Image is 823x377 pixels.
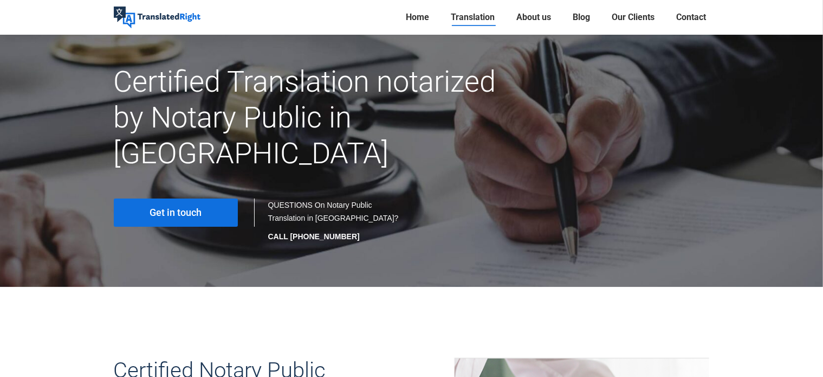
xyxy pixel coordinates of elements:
[514,10,555,25] a: About us
[673,10,710,25] a: Contact
[114,199,238,227] a: Get in touch
[114,64,506,171] h1: Certified Translation notarized by Notary Public in [GEOGRAPHIC_DATA]
[570,10,594,25] a: Blog
[573,12,591,23] span: Blog
[612,12,655,23] span: Our Clients
[268,199,401,243] div: QUESTIONS On Notary Public Translation in [GEOGRAPHIC_DATA]?
[403,10,433,25] a: Home
[609,10,658,25] a: Our Clients
[150,207,202,218] span: Get in touch
[677,12,707,23] span: Contact
[451,12,495,23] span: Translation
[114,7,200,28] img: Translated Right
[406,12,430,23] span: Home
[448,10,498,25] a: Translation
[268,232,360,241] strong: CALL [PHONE_NUMBER]
[517,12,552,23] span: About us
